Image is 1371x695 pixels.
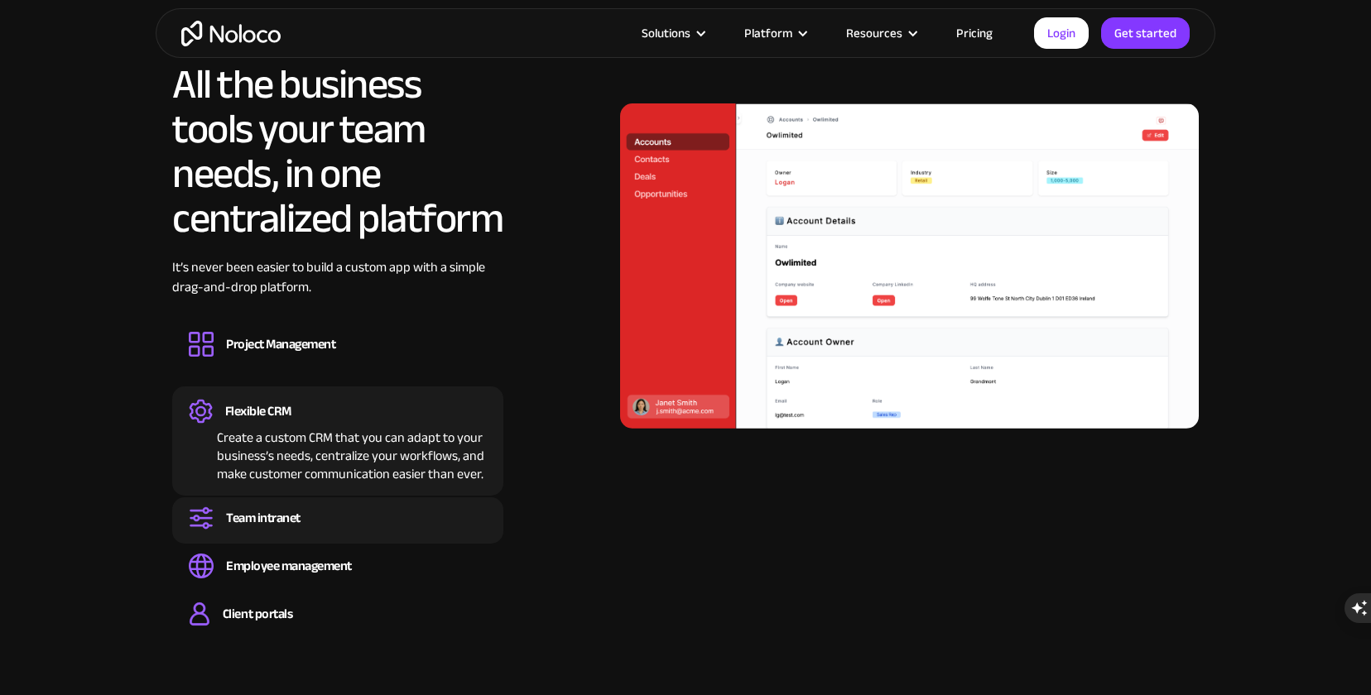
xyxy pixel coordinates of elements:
div: Solutions [642,22,690,44]
div: Resources [846,22,902,44]
div: Platform [744,22,792,44]
div: Solutions [621,22,724,44]
div: Create a custom CRM that you can adapt to your business’s needs, centralize your workflows, and m... [189,424,487,483]
a: Login [1034,17,1089,49]
div: Project Management [226,335,335,353]
div: Employee management [226,557,352,575]
a: home [181,21,281,46]
div: Flexible CRM [225,402,291,420]
div: Team intranet [226,509,301,527]
div: Build a secure, fully-branded, and personalized client portal that lets your customers self-serve. [189,626,487,631]
div: Design custom project management tools to speed up workflows, track progress, and optimize your t... [189,357,487,362]
div: Client portals [223,605,292,623]
a: Pricing [936,22,1013,44]
a: Get started [1101,17,1190,49]
div: It’s never been easier to build a custom app with a simple drag-and-drop platform. [172,257,503,322]
div: Set up a central space for your team to collaborate, share information, and stay up to date on co... [189,530,487,535]
div: Platform [724,22,825,44]
h2: All the business tools your team needs, in one centralized platform [172,62,503,241]
div: Easily manage employee information, track performance, and handle HR tasks from a single platform. [189,578,487,583]
div: Resources [825,22,936,44]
